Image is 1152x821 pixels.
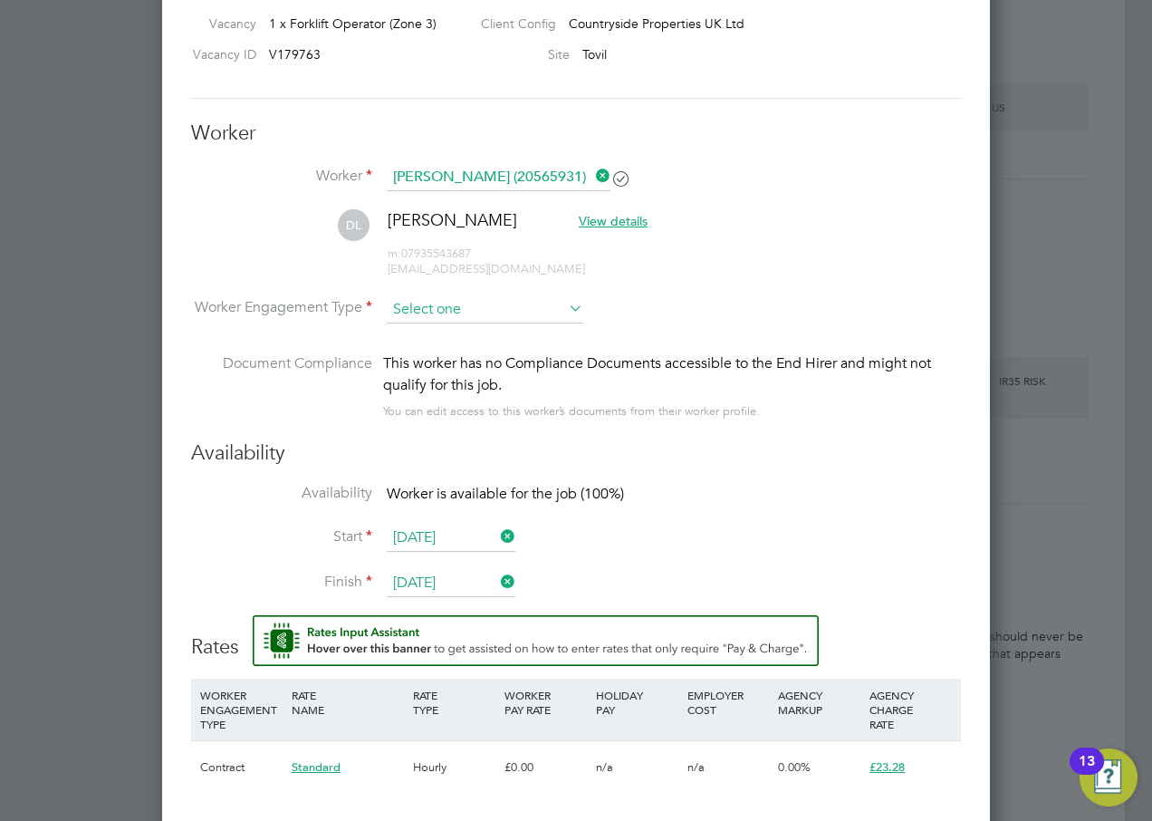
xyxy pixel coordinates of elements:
label: Start [191,527,372,546]
div: This worker has no Compliance Documents accessible to the End Hirer and might not qualify for thi... [383,353,961,396]
div: Hourly [408,741,500,794]
span: Worker is available for the job (100%) [387,485,624,503]
span: 07935543687 [388,246,471,261]
button: Rate Assistant [253,615,819,666]
div: You can edit access to this worker’s documents from their worker profile. [383,401,760,422]
span: Countryside Properties UK Ltd [569,15,744,32]
label: Worker Engagement Type [191,298,372,317]
button: Open Resource Center, 13 new notifications [1080,749,1138,807]
label: Site [466,46,570,63]
label: Vacancy ID [184,46,256,63]
input: Search for... [387,164,610,191]
span: 1 x Forklift Operator (Zone 3) [269,15,437,32]
span: [PERSON_NAME] [388,209,517,230]
div: AGENCY MARKUP [773,679,865,726]
span: £23.28 [869,759,905,775]
label: Client Config [466,15,556,32]
h3: Availability [191,440,961,467]
label: Vacancy [184,15,256,32]
span: V179763 [269,46,321,63]
span: Tovil [582,46,607,63]
label: Finish [191,573,372,592]
div: RATE TYPE [408,679,500,726]
div: RATE NAME [287,679,408,726]
div: WORKER ENGAGEMENT TYPE [196,679,287,740]
span: m: [388,246,401,261]
span: [EMAIL_ADDRESS][DOMAIN_NAME] [388,261,585,276]
span: DL [338,209,370,241]
h3: Rates [191,615,961,661]
label: Worker [191,167,372,186]
input: Select one [387,525,515,552]
input: Select one [387,296,583,324]
div: WORKER PAY RATE [500,679,591,726]
label: Availability [191,484,372,503]
div: EMPLOYER COST [683,679,774,726]
div: AGENCY CHARGE RATE [865,679,956,740]
div: 13 [1079,761,1095,785]
div: HOLIDAY PAY [591,679,683,726]
input: Select one [387,570,515,597]
div: £0.00 [500,741,591,794]
div: Contract [196,741,287,794]
span: 0.00% [778,759,811,775]
span: n/a [687,759,705,775]
span: n/a [596,759,613,775]
span: Standard [292,759,341,775]
h3: Worker [191,121,961,147]
span: View details [579,213,648,229]
label: Document Compliance [191,353,372,419]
